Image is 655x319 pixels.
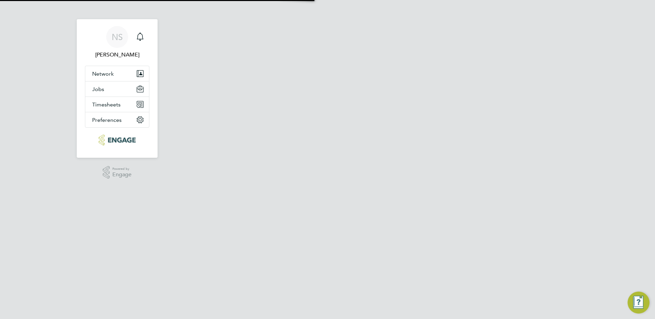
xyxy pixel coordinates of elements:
[112,33,123,41] span: NS
[85,97,149,112] button: Timesheets
[85,135,149,145] a: Go to home page
[85,81,149,97] button: Jobs
[77,19,158,158] nav: Main navigation
[112,166,132,172] span: Powered by
[628,292,650,314] button: Engage Resource Center
[85,26,149,59] a: NS[PERSON_NAME]
[99,135,135,145] img: ncclondon-logo-retina.png
[92,86,104,92] span: Jobs
[85,112,149,127] button: Preferences
[92,71,114,77] span: Network
[103,166,132,179] a: Powered byEngage
[92,117,122,123] span: Preferences
[85,66,149,81] button: Network
[85,51,149,59] span: Natalie Strong
[112,172,132,178] span: Engage
[92,101,121,108] span: Timesheets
